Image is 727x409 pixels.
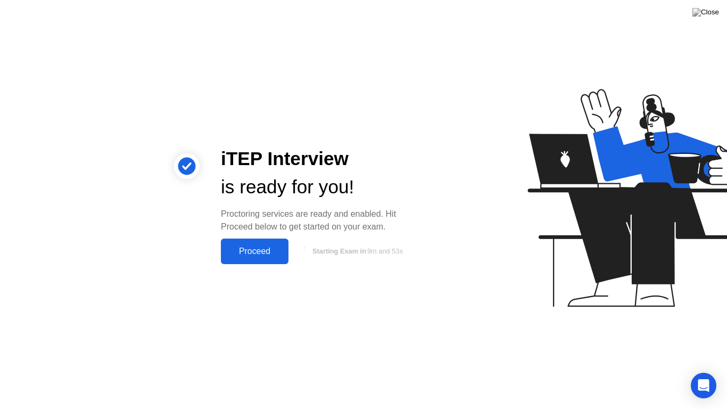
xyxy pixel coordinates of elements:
[691,373,716,398] div: Open Intercom Messenger
[221,173,419,201] div: is ready for you!
[221,145,419,173] div: iTEP Interview
[367,247,403,255] span: 9m and 53s
[224,247,285,256] div: Proceed
[221,208,419,233] div: Proctoring services are ready and enabled. Hit Proceed below to get started on your exam.
[692,8,719,17] img: Close
[221,239,288,264] button: Proceed
[294,241,419,261] button: Starting Exam in9m and 53s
